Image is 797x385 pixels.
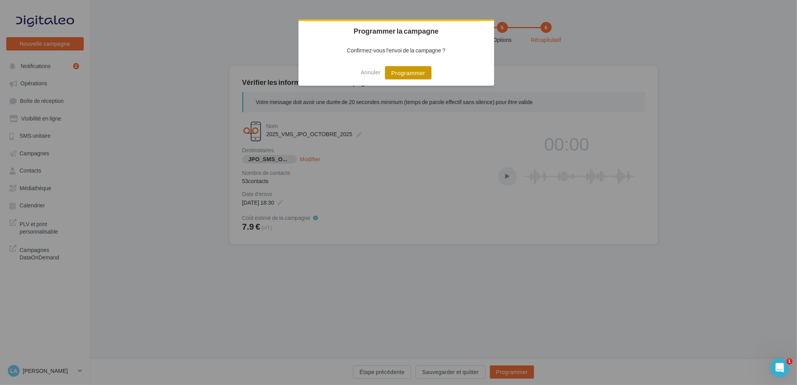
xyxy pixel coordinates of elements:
h2: Programmer la campagne [299,21,494,41]
button: Programmer [385,66,432,79]
button: Annuler [361,66,381,79]
p: Confirmez-vous l'envoi de la campagne ? [299,41,494,60]
span: 1 [786,358,793,365]
iframe: Intercom live chat [770,358,789,377]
